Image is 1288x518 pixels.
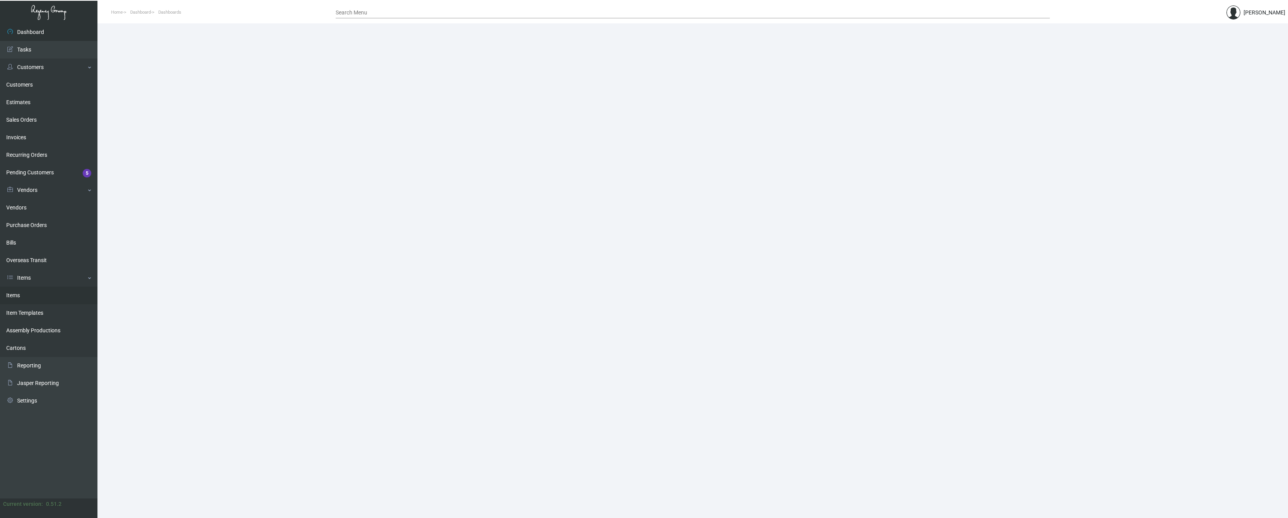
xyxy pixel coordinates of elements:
[158,10,181,15] span: Dashboards
[130,10,151,15] span: Dashboard
[46,500,62,508] div: 0.51.2
[1226,5,1240,20] img: admin@bootstrapmaster.com
[1244,9,1285,17] div: [PERSON_NAME]
[111,10,123,15] span: Home
[3,500,43,508] div: Current version:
